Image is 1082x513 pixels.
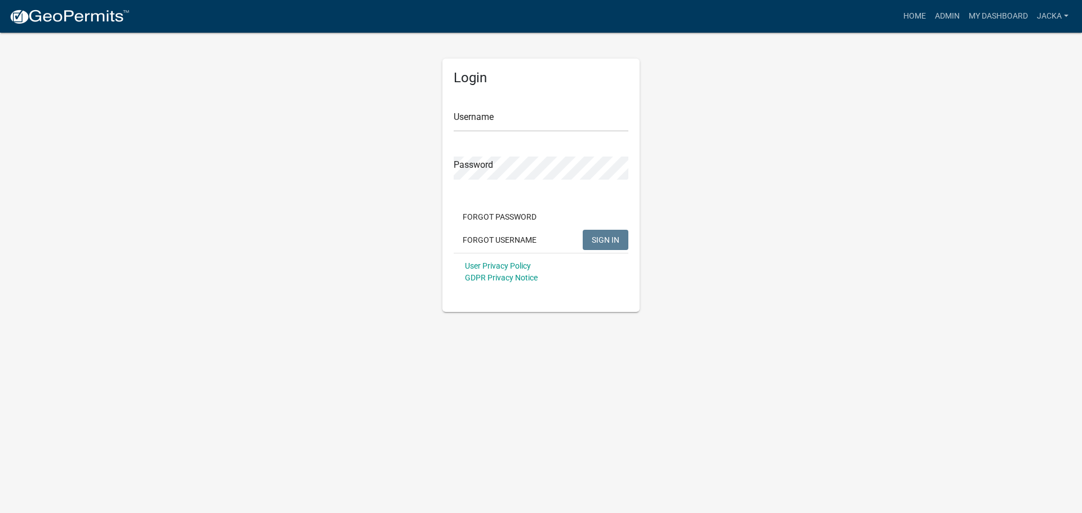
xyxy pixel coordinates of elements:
button: Forgot Password [454,207,546,227]
a: Admin [930,6,964,27]
a: GDPR Privacy Notice [465,273,538,282]
a: jacka [1032,6,1073,27]
h5: Login [454,70,628,86]
a: Home [899,6,930,27]
a: My Dashboard [964,6,1032,27]
button: SIGN IN [583,230,628,250]
button: Forgot Username [454,230,546,250]
span: SIGN IN [592,235,619,244]
a: User Privacy Policy [465,261,531,270]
